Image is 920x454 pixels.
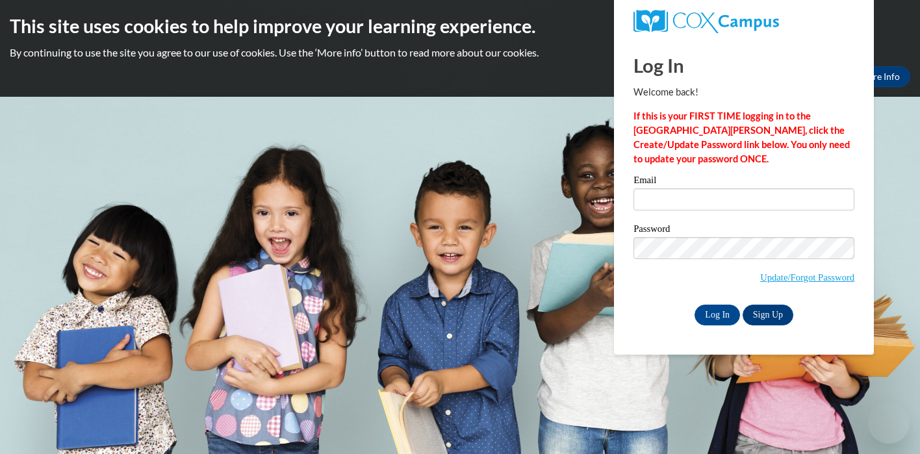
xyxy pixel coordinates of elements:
[868,402,910,444] iframe: Button to launch messaging window
[10,13,910,39] h2: This site uses cookies to help improve your learning experience.
[743,305,793,325] a: Sign Up
[633,10,779,33] img: COX Campus
[633,52,854,79] h1: Log In
[633,175,854,188] label: Email
[633,224,854,237] label: Password
[10,45,910,60] p: By continuing to use the site you agree to our use of cookies. Use the ‘More info’ button to read...
[849,66,910,87] a: More Info
[633,10,854,33] a: COX Campus
[760,272,854,283] a: Update/Forgot Password
[695,305,740,325] input: Log In
[633,110,850,164] strong: If this is your FIRST TIME logging in to the [GEOGRAPHIC_DATA][PERSON_NAME], click the Create/Upd...
[633,85,854,99] p: Welcome back!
